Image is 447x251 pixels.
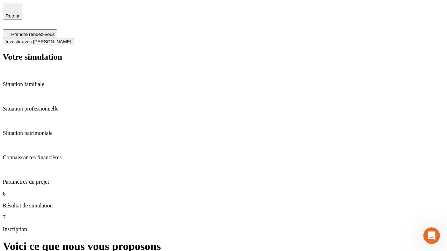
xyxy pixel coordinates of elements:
[3,106,444,112] p: Situation professionnelle
[3,179,444,185] p: Paramètres du projet
[3,29,57,38] button: Prendre rendez-vous
[6,39,71,44] span: Investir avec [PERSON_NAME]
[3,154,444,161] p: Connaissances financières
[3,38,74,45] button: Investir avec [PERSON_NAME]
[3,226,444,233] p: Inscription
[11,32,54,37] span: Prendre rendez-vous
[423,227,440,244] iframe: Intercom live chat
[3,191,444,197] p: 6
[3,214,444,221] p: 7
[3,52,444,62] h2: Votre simulation
[3,81,444,88] p: Situation familiale
[6,13,20,18] span: Retour
[3,130,444,136] p: Situation patrimoniale
[3,3,22,20] button: Retour
[3,203,444,209] p: Résultat de simulation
